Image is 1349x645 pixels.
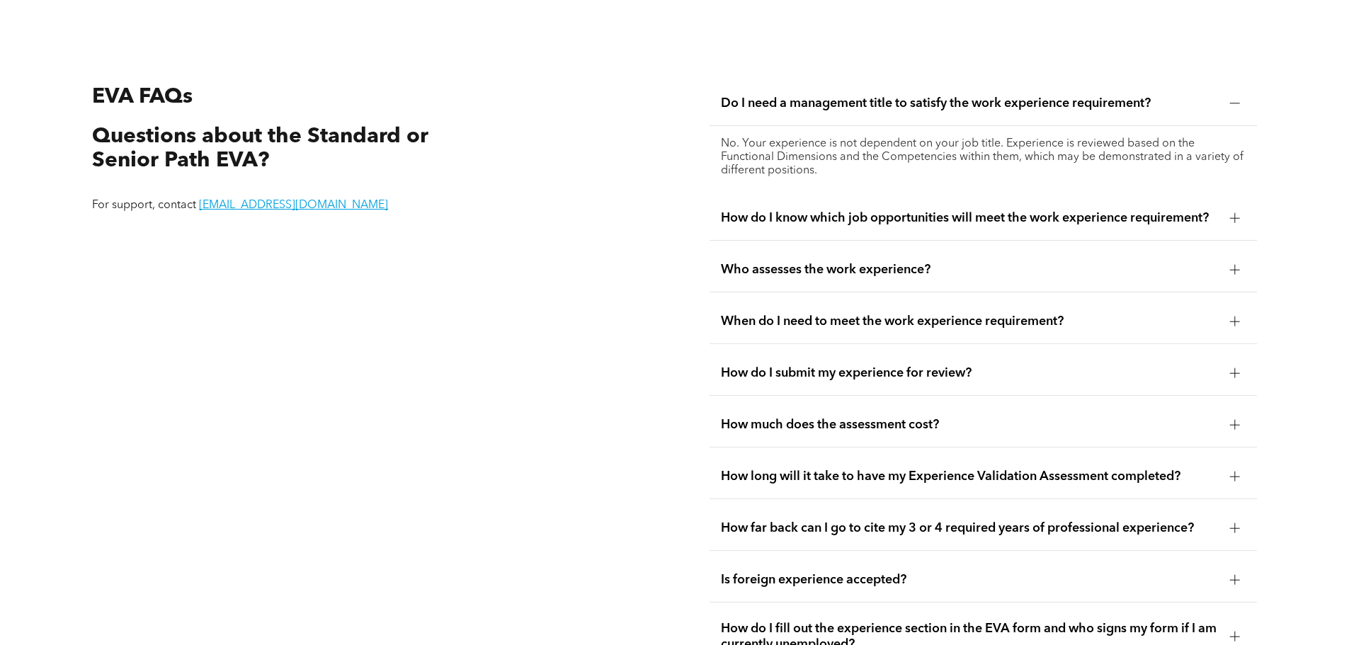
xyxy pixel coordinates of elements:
[721,469,1219,484] span: How long will it take to have my Experience Validation Assessment completed?
[721,137,1246,178] p: No. Your experience is not dependent on your job title. Experience is reviewed based on the Funct...
[721,417,1219,433] span: How much does the assessment cost?
[92,86,193,108] span: EVA FAQs
[199,200,388,211] a: [EMAIL_ADDRESS][DOMAIN_NAME]
[721,572,1219,588] span: Is foreign experience accepted?
[721,210,1219,226] span: How do I know which job opportunities will meet the work experience requirement?
[721,520,1219,536] span: How far back can I go to cite my 3 or 4 required years of professional experience?
[721,365,1219,381] span: How do I submit my experience for review?
[721,314,1219,329] span: When do I need to meet the work experience requirement?
[92,126,428,172] span: Questions about the Standard or Senior Path EVA?
[721,262,1219,278] span: Who assesses the work experience?
[92,200,196,211] span: For support, contact
[721,96,1219,111] span: Do I need a management title to satisfy the work experience requirement?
